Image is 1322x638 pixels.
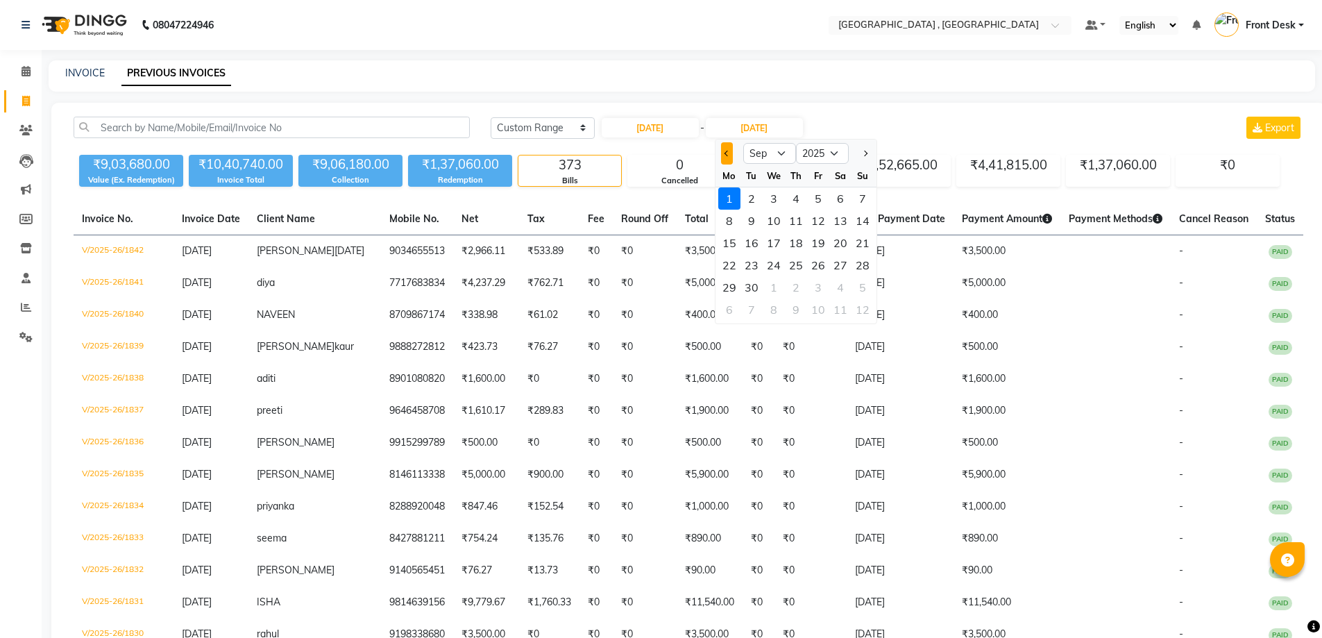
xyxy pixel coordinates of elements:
[182,276,212,289] span: [DATE]
[740,299,763,321] div: 7
[740,254,763,276] div: 23
[807,254,829,276] div: Friday, September 26, 2025
[389,212,439,225] span: Mobile No.
[763,210,785,232] div: 10
[785,254,807,276] div: 25
[519,491,579,523] td: ₹152.54
[774,555,847,587] td: ₹0
[740,187,763,210] div: Tuesday, September 2, 2025
[1246,117,1300,139] button: Export
[579,331,613,363] td: ₹0
[1269,532,1292,546] span: PAID
[74,117,470,138] input: Search by Name/Mobile/Email/Invoice No
[743,143,796,164] select: Select month
[807,276,829,299] div: 3
[743,331,774,363] td: ₹0
[518,175,621,187] div: Bills
[579,395,613,427] td: ₹0
[847,491,954,523] td: [DATE]
[743,363,774,395] td: ₹0
[1246,18,1296,33] span: Front Desk
[257,500,294,512] span: priyanka
[257,372,276,385] span: aditi
[334,340,354,353] span: kaur
[588,212,604,225] span: Fee
[847,235,954,268] td: [DATE]
[785,299,807,321] div: Thursday, October 9, 2025
[518,156,621,175] div: 373
[718,299,740,321] div: Monday, October 6, 2025
[700,121,704,135] span: -
[677,459,743,491] td: ₹5,900.00
[740,232,763,254] div: Tuesday, September 16, 2025
[785,187,807,210] div: 4
[774,395,847,427] td: ₹0
[579,427,613,459] td: ₹0
[381,267,453,299] td: 7717683834
[613,491,677,523] td: ₹0
[718,165,740,187] div: Mo
[82,212,133,225] span: Invoice No.
[807,299,829,321] div: Friday, October 10, 2025
[740,187,763,210] div: 2
[1269,245,1292,259] span: PAID
[718,254,740,276] div: 22
[847,523,954,555] td: [DATE]
[1067,156,1169,175] div: ₹1,37,060.00
[743,523,774,555] td: ₹0
[453,267,519,299] td: ₹4,237.29
[807,232,829,254] div: 19
[1265,212,1295,225] span: Status
[829,232,851,254] div: Saturday, September 20, 2025
[579,363,613,395] td: ₹0
[740,254,763,276] div: Tuesday, September 23, 2025
[298,174,402,186] div: Collection
[1269,341,1292,355] span: PAID
[613,299,677,331] td: ₹0
[1179,212,1248,225] span: Cancel Reason
[79,155,183,174] div: ₹9,03,680.00
[785,276,807,299] div: 2
[613,523,677,555] td: ₹0
[718,187,740,210] div: 1
[851,187,874,210] div: 7
[182,244,212,257] span: [DATE]
[954,395,1060,427] td: ₹1,900.00
[785,187,807,210] div: Thursday, September 4, 2025
[453,395,519,427] td: ₹1,610.17
[829,210,851,232] div: 13
[847,267,954,299] td: [DATE]
[718,187,740,210] div: Monday, September 1, 2025
[519,267,579,299] td: ₹762.71
[74,459,173,491] td: V/2025-26/1835
[579,459,613,491] td: ₹0
[763,232,785,254] div: 17
[381,331,453,363] td: 9888272812
[381,491,453,523] td: 8288920048
[718,276,740,299] div: 29
[381,427,453,459] td: 9915299789
[847,555,954,587] td: [DATE]
[743,427,774,459] td: ₹0
[807,165,829,187] div: Fr
[740,276,763,299] div: 30
[519,523,579,555] td: ₹135.76
[613,267,677,299] td: ₹0
[1179,276,1183,289] span: -
[785,299,807,321] div: 9
[74,555,173,587] td: V/2025-26/1832
[189,174,293,186] div: Invoice Total
[1179,244,1183,257] span: -
[182,308,212,321] span: [DATE]
[79,174,183,186] div: Value (Ex. Redemption)
[257,308,295,321] span: NAVEEN
[785,210,807,232] div: Thursday, September 11, 2025
[785,165,807,187] div: Th
[763,254,785,276] div: 24
[851,299,874,321] div: 12
[743,491,774,523] td: ₹0
[743,395,774,427] td: ₹0
[743,459,774,491] td: ₹0
[613,427,677,459] td: ₹0
[807,187,829,210] div: 5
